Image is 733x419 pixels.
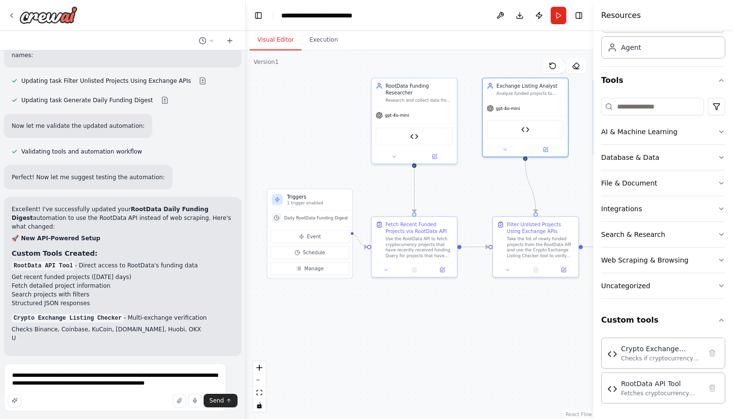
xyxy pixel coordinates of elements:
[601,222,725,247] button: Search & Research
[385,112,409,118] span: gpt-4o-mini
[410,132,418,140] img: RootData API Tool
[385,98,453,103] div: Research and collect data from RootData about newly funded crypto projects, focusing on projects ...
[601,119,725,144] button: AI & Machine Learning
[303,249,325,256] span: Schedule
[371,78,458,164] div: RootData Funding ResearcherResearch and collect data from RootData about newly funded crypto proj...
[601,230,665,239] div: Search & Research
[19,6,78,24] img: Logo
[21,77,191,85] span: Updating task Filter Unlisted Projects Using Exchange APIs
[583,244,610,250] g: Edge from 9dada7ab-4760-4b53-b0f3-cfb7415b6d19 to 2f29c721-6467-41ea-9b4e-4dc6a610a6cb
[385,221,453,235] div: Fetch Recent Funded Projects via RootData API
[566,412,592,417] a: React Flow attribution
[12,173,165,182] p: Perfect! Now let me suggest testing the automation:
[12,122,144,130] p: Now let me validate the updated automation:
[601,196,725,221] button: Integrations
[601,255,688,265] div: Web Scraping & Browsing
[254,58,279,66] div: Version 1
[601,6,725,66] div: Crew
[287,200,348,205] p: 1 trigger enabled
[621,379,701,388] div: RootData API Tool
[601,307,725,334] button: Custom tools
[21,96,153,104] span: Updating task Generate Daily Funding Digest
[601,204,642,214] div: Integrations
[552,266,575,274] button: Open in side panel
[496,106,520,111] span: gpt-4o-mini
[371,216,458,278] div: Fetch Recent Funded Projects via RootData APIUse the RootData API to fetch cryptocurrency project...
[601,281,650,291] div: Uncategorized
[12,314,124,323] code: Crypto Exchange Listing Checker
[385,82,453,96] div: RootData Funding Researcher
[601,94,725,307] div: Tools
[607,384,617,394] img: RootData API Tool
[204,394,238,407] button: Send
[281,11,379,20] nav: breadcrumb
[12,313,234,322] p: - Multi-exchange verification
[607,349,617,359] img: Crypto Exchange Listing Checker
[12,290,234,299] li: Search projects with filters
[415,153,454,161] button: Open in side panel
[12,261,234,270] p: - Direct access to RootData's funding data
[705,381,719,395] button: Delete tool
[572,9,586,22] button: Hide right sidebar
[522,161,539,213] g: Edge from bbb3b162-3e9a-404f-a028-8bee22ee13a7 to 9dada7ab-4760-4b53-b0f3-cfb7415b6d19
[521,266,551,274] button: No output available
[601,67,725,94] button: Tools
[271,230,350,243] button: Event
[195,35,218,47] button: Switch to previous chat
[12,205,234,231] p: Excellent! I've successfully updated your automation to use the RootData API instead of web scrap...
[482,78,569,157] div: Exchange Listing AnalystAnalyze funded projects to determine which ones have not yet been listed ...
[496,91,564,96] div: Analyze funded projects to determine which ones have not yet been listed on major cryptocurrency ...
[250,30,302,50] button: Visual Editor
[350,230,367,250] g: Edge from triggers to 9a1d387c-8ec7-4792-b917-7ea33bbe7645
[209,397,224,404] span: Send
[385,236,453,259] div: Use the RootData API to fetch cryptocurrency projects that have recently received funding. Query ...
[302,30,346,50] button: Execution
[12,235,100,242] strong: 🚀 New API-Powered Setup
[601,248,725,273] button: Web Scraping & Browsing
[12,325,234,334] li: Checks Binance, Coinbase, KuCoin, [DOMAIN_NAME], Huobi, OKX
[705,346,719,360] button: Delete tool
[173,394,186,407] button: Upload files
[253,361,266,374] button: zoom in
[12,249,97,257] strong: Custom Tools Created:
[601,273,725,298] button: Uncategorized
[12,42,234,60] p: Let me also update the context references in the tasks to match the new names:
[253,361,266,412] div: React Flow controls
[462,244,489,250] g: Edge from 9a1d387c-8ec7-4792-b917-7ea33bbe7645 to 9dada7ab-4760-4b53-b0f3-cfb7415b6d19
[12,273,234,281] li: Get recent funded projects ([DATE] days)
[526,145,565,154] button: Open in side panel
[601,127,677,137] div: AI & Machine Learning
[267,188,352,279] div: Triggers1 trigger enabledDaily RootData Funding DigestEventScheduleManage
[621,355,701,362] div: Checks if cryptocurrency tokens are listed on major exchanges like Binance, Coinbase, KuCoin, [DO...
[304,265,324,272] span: Manage
[601,153,659,162] div: Database & Data
[493,216,579,278] div: Filter Unlisted Projects Using Exchange APIsTake the list of newly funded projects from the RootD...
[252,9,265,22] button: Hide left sidebar
[621,344,701,354] div: Crypto Exchange Listing Checker
[253,374,266,387] button: zoom out
[601,178,657,188] div: File & Document
[507,221,574,235] div: Filter Unlisted Projects Using Exchange APIs
[601,145,725,170] button: Database & Data
[12,281,234,290] li: Fetch detailed project information
[253,387,266,399] button: fit view
[253,399,266,412] button: toggle interactivity
[307,233,321,240] span: Event
[507,236,574,259] div: Take the list of newly funded projects from the RootData API and use the Crypto Exchange Listing ...
[430,266,454,274] button: Open in side panel
[399,266,429,274] button: No output available
[12,334,234,342] li: U
[496,82,564,89] div: Exchange Listing Analyst
[284,215,348,220] span: Daily RootData Funding Digest
[222,35,238,47] button: Start a new chat
[188,394,202,407] button: Click to speak your automation idea
[287,193,348,200] h3: Triggers
[621,43,641,52] div: Agent
[411,168,417,212] g: Edge from 147b61aa-dec8-4d2a-97ca-6939a2c4252d to 9a1d387c-8ec7-4792-b917-7ea33bbe7645
[8,394,21,407] button: Improve this prompt
[271,246,350,259] button: Schedule
[521,125,529,134] img: Crypto Exchange Listing Checker
[271,262,350,275] button: Manage
[12,299,234,308] li: Structured JSON responses
[601,10,641,21] h4: Resources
